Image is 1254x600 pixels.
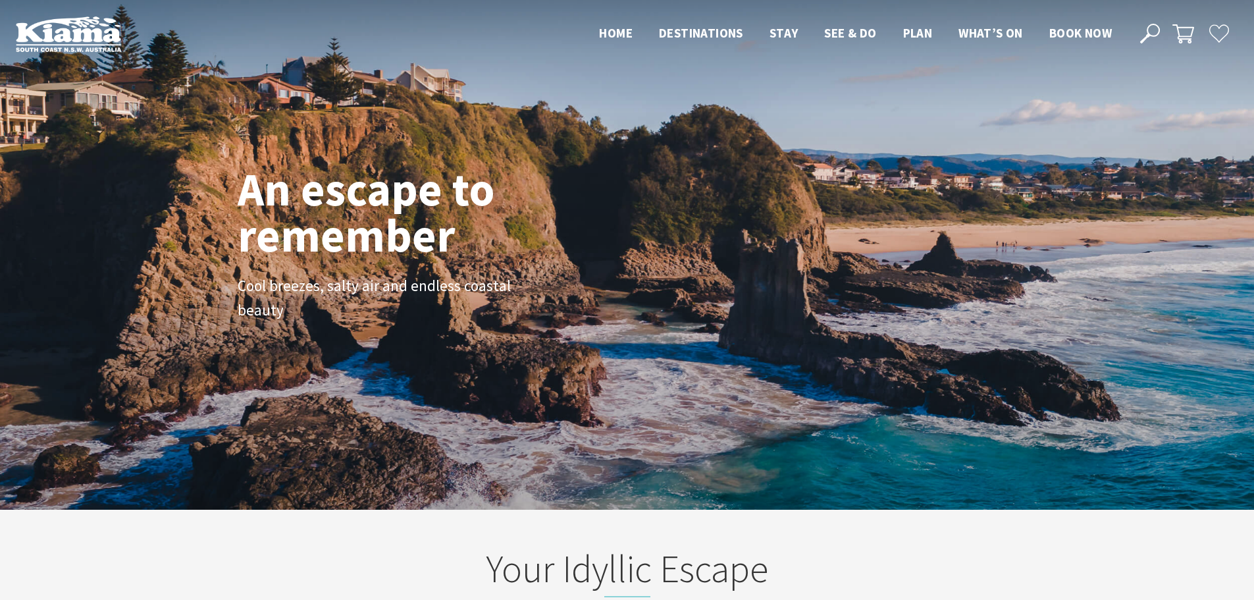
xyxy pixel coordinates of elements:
nav: Main Menu [586,23,1125,45]
span: Stay [770,25,798,41]
span: Book now [1049,25,1112,41]
p: Cool breezes, salty air and endless coastal beauty [238,274,534,323]
h1: An escape to remember [238,166,600,258]
span: Plan [903,25,933,41]
img: Kiama Logo [16,16,121,52]
span: Destinations [659,25,743,41]
span: See & Do [824,25,876,41]
h2: Your Idyllic Escape [369,546,885,597]
span: What’s On [958,25,1023,41]
span: Home [599,25,633,41]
